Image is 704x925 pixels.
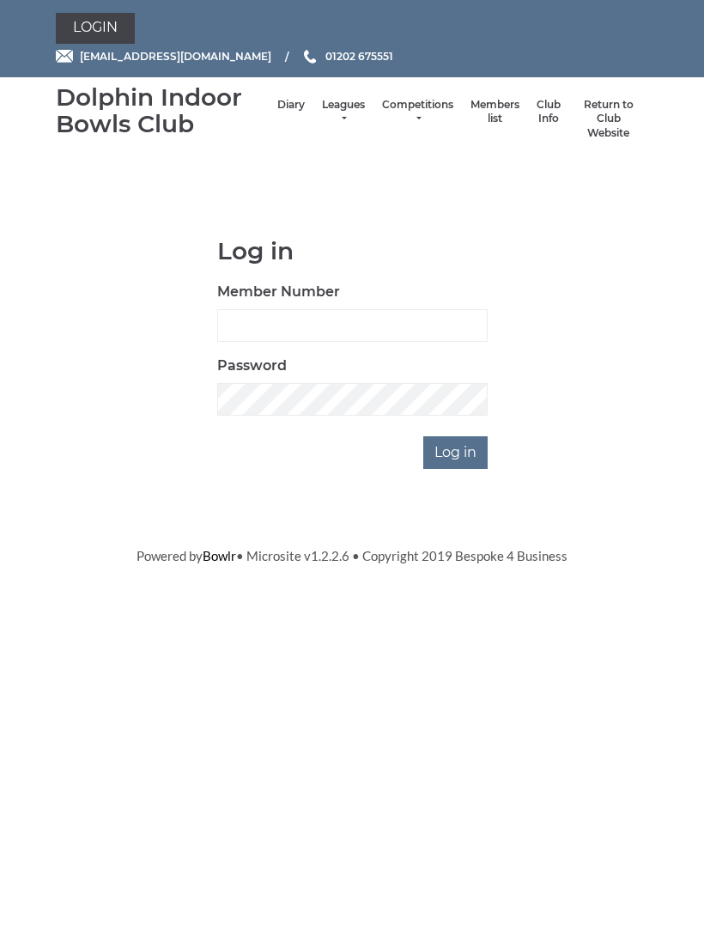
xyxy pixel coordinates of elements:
label: Member Number [217,282,340,302]
h1: Log in [217,238,488,265]
a: Bowlr [203,548,236,563]
span: [EMAIL_ADDRESS][DOMAIN_NAME] [80,50,271,63]
a: Email [EMAIL_ADDRESS][DOMAIN_NAME] [56,48,271,64]
a: Leagues [322,98,365,126]
a: Club Info [537,98,561,126]
div: Dolphin Indoor Bowls Club [56,84,269,137]
a: Login [56,13,135,44]
a: Diary [277,98,305,113]
label: Password [217,356,287,376]
input: Log in [423,436,488,469]
span: Powered by • Microsite v1.2.2.6 • Copyright 2019 Bespoke 4 Business [137,548,567,563]
img: Email [56,50,73,63]
a: Members list [470,98,519,126]
span: 01202 675551 [325,50,393,63]
a: Return to Club Website [578,98,640,141]
img: Phone us [304,50,316,64]
a: Competitions [382,98,453,126]
a: Phone us 01202 675551 [301,48,393,64]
